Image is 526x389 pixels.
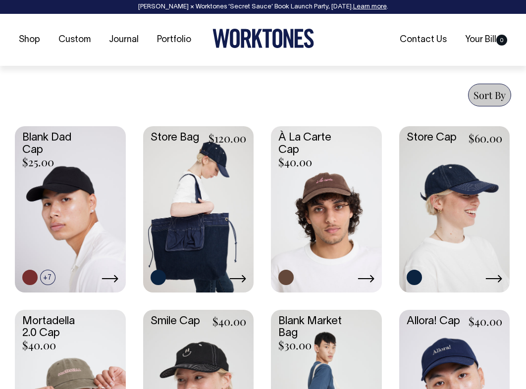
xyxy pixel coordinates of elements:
[54,32,95,48] a: Custom
[396,32,451,48] a: Contact Us
[461,32,511,48] a: Your Bill0
[496,35,507,46] span: 0
[353,4,387,10] a: Learn more
[153,32,195,48] a: Portfolio
[105,32,143,48] a: Journal
[473,88,506,101] span: Sort By
[40,270,55,285] span: +7
[15,32,44,48] a: Shop
[10,3,516,10] div: [PERSON_NAME] × Worktones ‘Secret Sauce’ Book Launch Party, [DATE]. .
